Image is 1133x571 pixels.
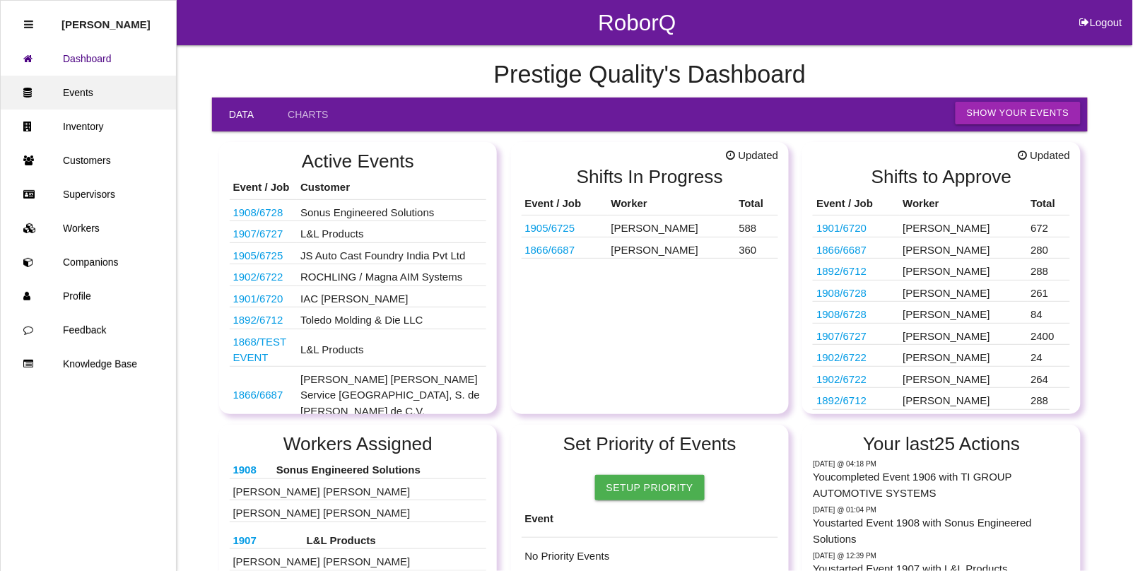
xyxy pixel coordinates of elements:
a: Supervisors [1,177,176,211]
span: Updated [726,148,778,164]
a: 1908/6728 [233,206,283,218]
a: 1866/6687 [816,244,867,256]
th: Event / Job [230,176,298,199]
td: 10301666 [522,216,608,237]
td: [PERSON_NAME] [900,216,1028,237]
td: Toledo Molding & Die LLC [297,307,486,329]
tr: 10301666 [813,409,1070,431]
td: Sonus Engineered Solutions [297,199,486,221]
td: 1176 [1028,409,1071,431]
a: Feedback [1,313,176,347]
h2: Shifts to Approve [813,167,1070,187]
a: 1892/6712 [816,394,867,406]
p: You started Event 1908 with Sonus Engineered Solutions [813,515,1070,547]
td: L&L Products [297,221,486,243]
td: [PERSON_NAME] [PERSON_NAME] [230,478,487,500]
a: 1908 [233,464,257,476]
td: [PERSON_NAME] [900,323,1028,345]
td: L&L Products [297,329,486,366]
h2: Shifts In Progress [522,167,779,187]
a: 1905/6725 [525,222,575,234]
tr: 68405582AB [813,302,1070,324]
tr: PJ6B S045A76 AG3JA6 [813,216,1070,237]
td: 288 [1028,388,1071,410]
th: LJ6B S279D81 AA (45063) [230,529,303,549]
a: Companions [1,245,176,279]
button: Show Your Events [956,102,1081,124]
th: Worker [608,192,736,216]
tr: LJ6B S279D81 AA (45063) [813,323,1070,345]
td: [PERSON_NAME] [900,409,1028,431]
td: 2400 [1028,323,1071,345]
h2: Your last 25 Actions [813,434,1070,454]
a: 1907/6727 [816,330,867,342]
div: Close [24,8,33,42]
tr: 68546289AB (@ Magna AIM) [522,237,779,259]
p: Tuesday @ 04:18 PM [813,459,1070,469]
p: Tuesday @ 01:04 PM [813,505,1070,515]
td: [PERSON_NAME] [900,366,1028,388]
td: [PERSON_NAME] [608,216,736,237]
a: 1908/6728 [816,287,867,299]
a: Profile [1,279,176,313]
td: 672 [1028,216,1071,237]
h4: Prestige Quality 's Dashboard [212,61,1088,88]
a: Events [1,76,176,110]
td: [PERSON_NAME] [PERSON_NAME] [230,500,487,522]
td: [PERSON_NAME] [900,280,1028,302]
a: 1907 [233,534,257,546]
tr: 68546289AB (@ Magna AIM) [813,237,1070,259]
td: IAC [PERSON_NAME] [297,285,486,307]
td: 261 [1028,280,1071,302]
tr: 68427781AA; 68340793AA [813,388,1070,410]
a: 1907/6727 [233,228,283,240]
a: 1902/6722 [816,351,867,363]
tr: 68405582AB [813,280,1070,302]
a: 1902/6722 [233,271,283,283]
tr: 68425775AD [813,366,1070,388]
a: Data [212,98,271,131]
td: 24 [1028,345,1071,367]
a: 1902/6722 [816,373,867,385]
h2: Active Events [230,151,487,172]
a: 1892/6712 [233,314,283,326]
td: 68546289AB (@ Magna AIM) [230,366,298,420]
tr: 68425775AD [813,345,1070,367]
td: [PERSON_NAME] [900,302,1028,324]
th: Event [522,500,779,538]
td: 264 [1028,366,1071,388]
a: 1901/6720 [233,293,283,305]
td: 84 [1028,302,1071,324]
td: 588 [736,216,779,237]
a: Customers [1,143,176,177]
td: [PERSON_NAME] [900,388,1028,410]
a: Workers [1,211,176,245]
th: 68405582AB [230,459,273,478]
a: 1868/TEST EVENT [233,336,287,364]
td: 360 [736,237,779,259]
td: 68546289AB (@ Magna AIM) [522,237,608,259]
tr: 68427781AA; 68340793AA [813,259,1070,281]
td: [PERSON_NAME] [900,237,1028,259]
p: You completed Event 1906 with TI GROUP AUTOMOTIVE SYSTEMS [813,469,1070,501]
td: [PERSON_NAME] [608,237,736,259]
td: 68405582AB [230,199,298,221]
a: 1866/6687 [525,244,575,256]
a: Knowledge Base [1,347,176,381]
td: 68427781AA; 68340793AA [230,307,298,329]
th: L&L Products [303,529,487,549]
th: Total [736,192,779,216]
a: 1866/6687 [233,389,283,401]
td: [PERSON_NAME] [PERSON_NAME] [230,549,487,571]
td: LJ6B S279D81 AA (45063) [230,221,298,243]
th: Total [1028,192,1071,216]
td: 288 [1028,259,1071,281]
td: ROCHLING / Magna AIM Systems [297,264,486,286]
td: PJ6B S045A76 AG3JA6 [230,285,298,307]
p: Rosie Blandino [61,8,151,30]
h2: Workers Assigned [230,434,487,454]
th: Event / Job [522,192,608,216]
td: 68425775AD [230,264,298,286]
a: Dashboard [1,42,176,76]
a: 1908/6728 [816,308,867,320]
